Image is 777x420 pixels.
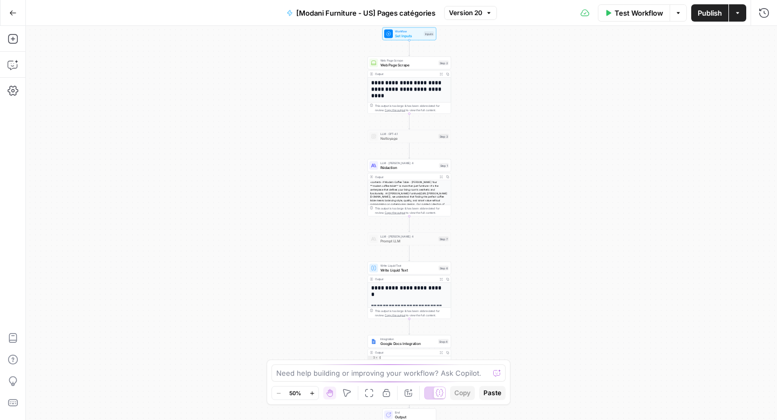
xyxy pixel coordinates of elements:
[449,8,482,18] span: Version 20
[395,410,432,415] span: End
[380,337,437,341] span: Integration
[615,8,663,18] span: Test Workflow
[380,341,437,346] span: Google Docs Integration
[375,277,437,281] div: Output
[380,58,437,63] span: Web Page Scrape
[367,28,451,40] div: WorkflowSet InputsInputs
[380,62,437,67] span: Web Page Scrape
[408,246,410,261] g: Edge from step_7 to step_6
[375,174,437,179] div: Output
[367,335,451,392] div: IntegrationGoogle Docs IntegrationStep 4Output{ "file_url":"[URL][DOMAIN_NAME] /d/1NyD25nn4JxaljG...
[367,130,451,143] div: LLM · GPT-4.1NettoyageStep 3
[395,414,432,419] span: Output
[371,339,377,344] img: Instagram%20post%20-%201%201.png
[483,388,501,398] span: Paste
[439,60,449,65] div: Step 2
[380,234,437,239] span: LLM · [PERSON_NAME] 4
[380,267,437,273] span: Write Liquid Text
[375,104,449,112] div: This output is too large & has been abbreviated for review. to view the full content.
[438,339,449,344] div: Step 4
[380,263,437,268] span: Write Liquid Text
[598,4,670,22] button: Test Workflow
[368,356,379,360] div: 1
[408,319,410,335] g: Edge from step_6 to step_4
[280,4,442,22] button: [Modani Furniture - US] Pages catégories
[691,4,728,22] button: Publish
[385,109,405,112] span: Copy the output
[479,386,506,400] button: Paste
[367,159,451,216] div: LLM · [PERSON_NAME] 4RédactionStep 1Output<content> # Modern Coffee Table - [PERSON_NAME] Your **...
[424,31,434,36] div: Inputs
[439,236,449,241] div: Step 7
[380,132,437,136] span: LLM · GPT-4.1
[408,143,410,159] g: Edge from step_3 to step_1
[375,72,437,76] div: Output
[375,356,378,360] span: Toggle code folding, rows 1 through 3
[380,238,437,243] span: Prompt LLM
[439,266,449,270] div: Step 6
[408,40,410,56] g: Edge from start to step_2
[385,314,405,317] span: Copy the output
[439,163,449,168] div: Step 1
[289,389,301,397] span: 50%
[454,388,471,398] span: Copy
[367,233,451,246] div: LLM · [PERSON_NAME] 4Prompt LLMStep 7
[439,134,449,139] div: Step 3
[450,386,475,400] button: Copy
[375,206,449,215] div: This output is too large & has been abbreviated for review. to view the full content.
[296,8,435,18] span: [Modani Furniture - US] Pages catégories
[368,180,451,242] div: <content> # Modern Coffee Table - [PERSON_NAME] Your **modern coffee table** is more than just fu...
[380,161,437,165] span: LLM · [PERSON_NAME] 4
[408,216,410,232] g: Edge from step_1 to step_7
[380,136,437,141] span: Nettoyage
[375,350,437,355] div: Output
[395,33,422,38] span: Set Inputs
[380,165,437,170] span: Rédaction
[444,6,497,20] button: Version 20
[698,8,722,18] span: Publish
[408,392,410,408] g: Edge from step_4 to end
[395,29,422,33] span: Workflow
[375,309,449,317] div: This output is too large & has been abbreviated for review. to view the full content.
[408,114,410,130] g: Edge from step_2 to step_3
[385,211,405,214] span: Copy the output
